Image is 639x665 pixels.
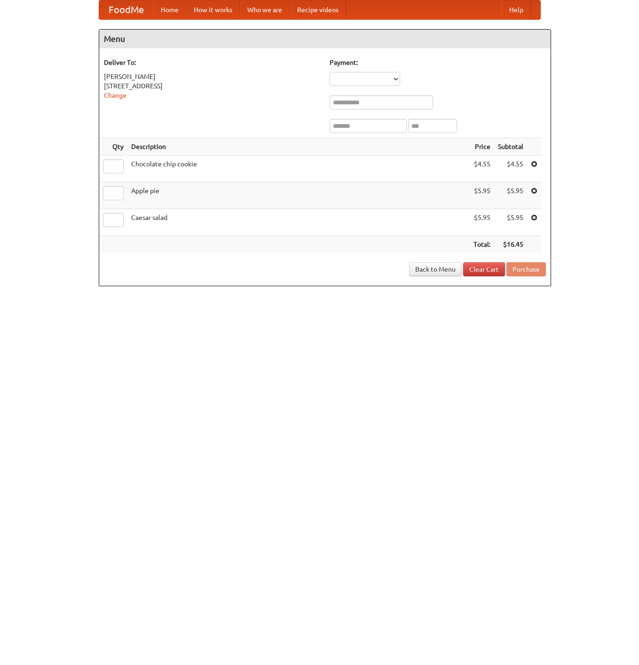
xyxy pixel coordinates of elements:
[127,209,470,236] td: Caesar salad
[470,156,494,182] td: $4.55
[99,0,153,19] a: FoodMe
[290,0,346,19] a: Recipe videos
[494,182,527,209] td: $5.95
[494,236,527,253] th: $16.45
[463,262,505,276] a: Clear Cart
[470,138,494,156] th: Price
[470,236,494,253] th: Total:
[240,0,290,19] a: Who we are
[494,156,527,182] td: $4.55
[104,72,320,81] div: [PERSON_NAME]
[104,81,320,91] div: [STREET_ADDRESS]
[104,58,320,67] h5: Deliver To:
[470,182,494,209] td: $5.95
[409,262,462,276] a: Back to Menu
[153,0,186,19] a: Home
[104,92,126,99] a: Change
[127,138,470,156] th: Description
[127,182,470,209] td: Apple pie
[506,262,546,276] button: Purchase
[494,209,527,236] td: $5.95
[99,30,551,48] h4: Menu
[470,209,494,236] td: $5.95
[186,0,240,19] a: How it works
[330,58,546,67] h5: Payment:
[99,138,127,156] th: Qty
[502,0,531,19] a: Help
[494,138,527,156] th: Subtotal
[127,156,470,182] td: Chocolate chip cookie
